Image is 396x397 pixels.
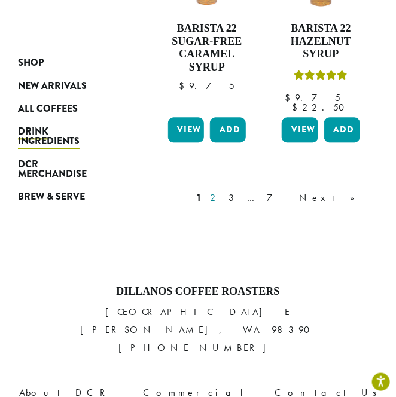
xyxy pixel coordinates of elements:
[282,117,318,142] a: View
[264,191,293,205] a: 7
[179,80,189,92] span: $
[352,91,357,104] span: –
[279,22,363,61] h4: Barista 22 Hazelnut Syrup
[208,191,223,205] a: 2
[18,97,114,120] a: All Coffees
[292,101,350,114] bdi: 22.50
[165,22,249,74] h4: Barista 22 Sugar-Free Caramel Syrup
[168,117,204,142] a: View
[194,191,204,205] a: 1
[285,91,296,104] span: $
[294,68,348,86] div: Rated 5.00 out of 5
[18,120,114,152] a: Drink Ingredients
[285,91,341,104] bdi: 9.75
[292,101,302,114] span: $
[9,285,387,298] h4: Dillanos Coffee Roasters
[324,117,360,142] button: Add
[18,185,114,208] a: Brew & Serve
[18,75,114,97] a: New Arrivals
[18,124,80,149] span: Drink Ingredients
[18,157,87,182] span: DCR Merchandise
[179,80,234,92] bdi: 9.75
[18,190,85,204] span: Brew & Serve
[245,191,261,205] a: …
[18,56,44,71] span: Shop
[18,102,78,117] span: All Coffees
[9,303,387,357] p: [GEOGRAPHIC_DATA] E [PERSON_NAME], WA 98390 [PHONE_NUMBER]
[226,191,241,205] a: 3
[18,153,114,185] a: DCR Merchandise
[18,79,87,94] span: New Arrivals
[210,117,246,142] button: Add
[297,191,365,205] a: Next »
[18,51,114,74] a: Shop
